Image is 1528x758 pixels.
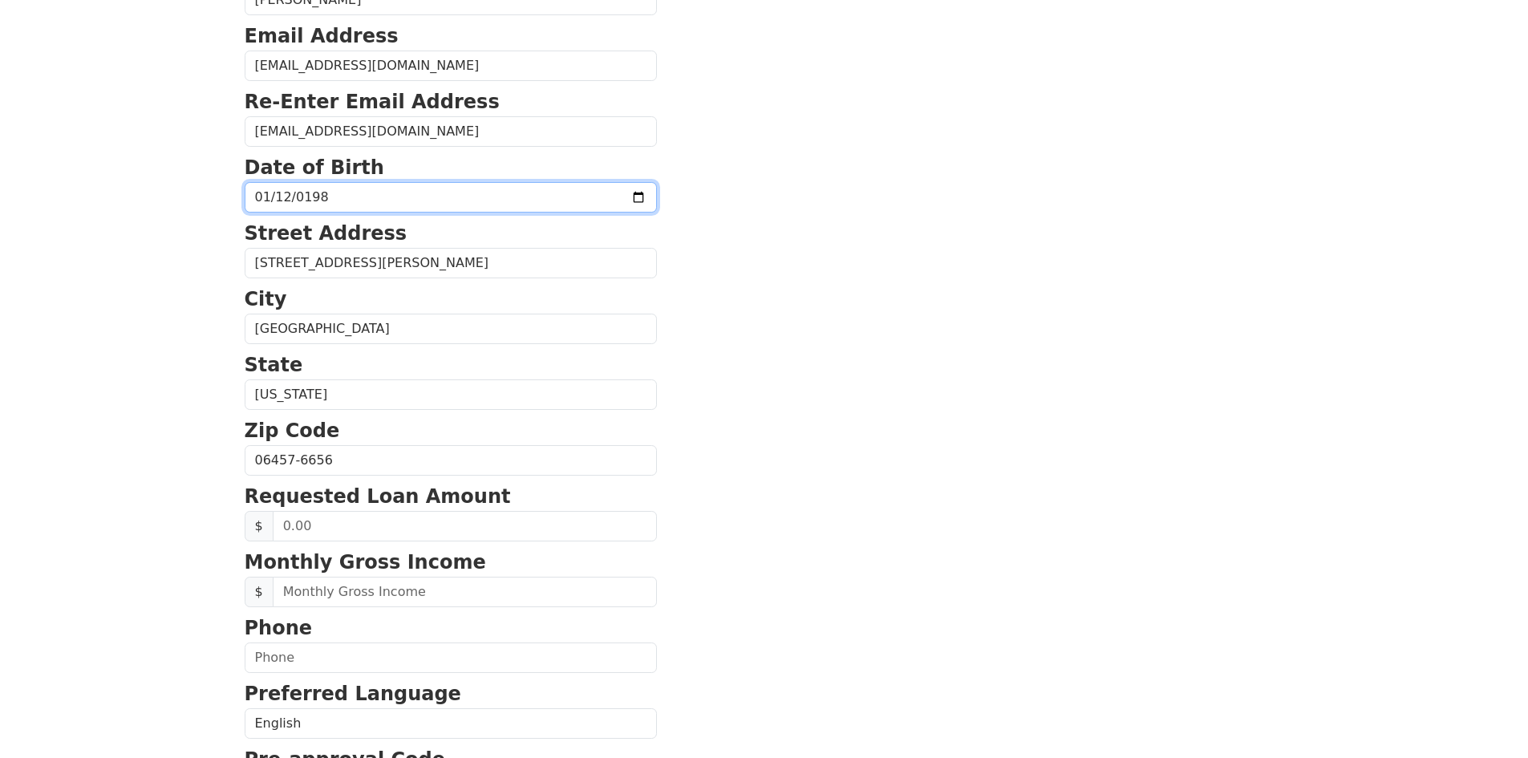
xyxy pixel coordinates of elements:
[245,288,287,310] strong: City
[245,51,657,81] input: Email Address
[273,577,657,607] input: Monthly Gross Income
[273,511,657,541] input: 0.00
[245,248,657,278] input: Street Address
[245,642,657,673] input: Phone
[245,577,274,607] span: $
[245,511,274,541] span: $
[245,354,303,376] strong: State
[245,683,461,705] strong: Preferred Language
[245,156,384,179] strong: Date of Birth
[245,314,657,344] input: City
[245,420,340,442] strong: Zip Code
[245,116,657,147] input: Re-Enter Email Address
[245,617,313,639] strong: Phone
[245,25,399,47] strong: Email Address
[245,485,511,508] strong: Requested Loan Amount
[245,91,500,113] strong: Re-Enter Email Address
[245,548,657,577] p: Monthly Gross Income
[245,222,407,245] strong: Street Address
[245,445,657,476] input: Zip Code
